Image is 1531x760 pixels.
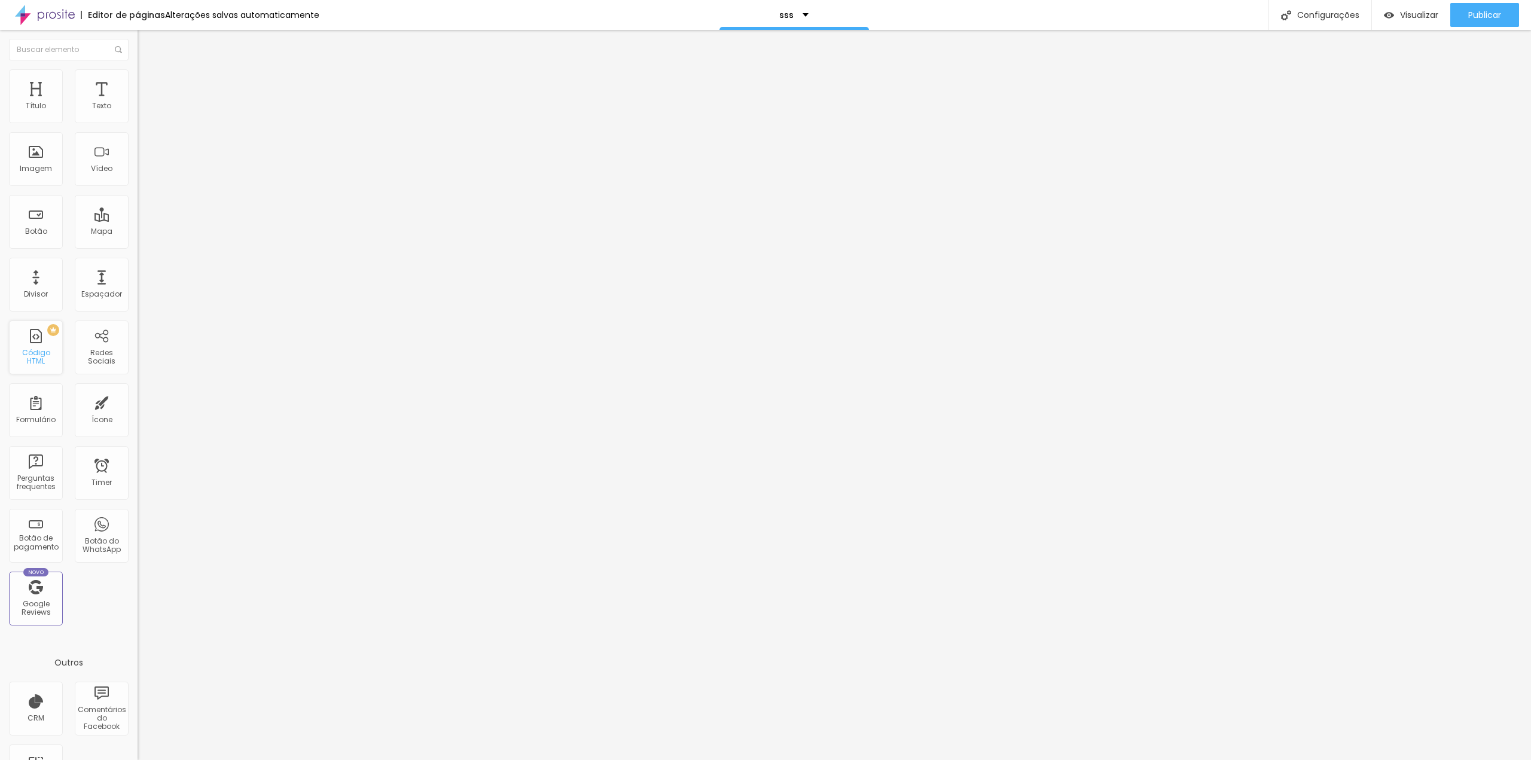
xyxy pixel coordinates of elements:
span: Publicar [1468,10,1501,20]
div: Novo [23,568,49,576]
div: Botão do WhatsApp [78,537,125,554]
iframe: Editor [138,30,1531,760]
img: Icone [115,46,122,53]
div: Texto [92,102,111,110]
button: Visualizar [1372,3,1450,27]
input: Buscar elemento [9,39,129,60]
img: Icone [1281,10,1291,20]
div: Perguntas frequentes [12,474,59,492]
div: Google Reviews [12,600,59,617]
div: Imagem [20,164,52,173]
div: Editor de páginas [81,11,165,19]
div: Ícone [92,416,112,424]
div: Título [26,102,46,110]
button: Publicar [1450,3,1519,27]
div: Mapa [91,227,112,236]
p: sss [779,11,794,19]
img: view-1.svg [1384,10,1394,20]
div: Código HTML [12,349,59,366]
span: Visualizar [1400,10,1438,20]
div: Comentários do Facebook [78,706,125,731]
div: Botão de pagamento [12,534,59,551]
div: Timer [92,478,112,487]
div: Alterações salvas automaticamente [165,11,319,19]
div: CRM [28,714,44,722]
div: Espaçador [81,290,122,298]
div: Divisor [24,290,48,298]
div: Vídeo [91,164,112,173]
div: Botão [25,227,47,236]
div: Redes Sociais [78,349,125,366]
div: Formulário [16,416,56,424]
